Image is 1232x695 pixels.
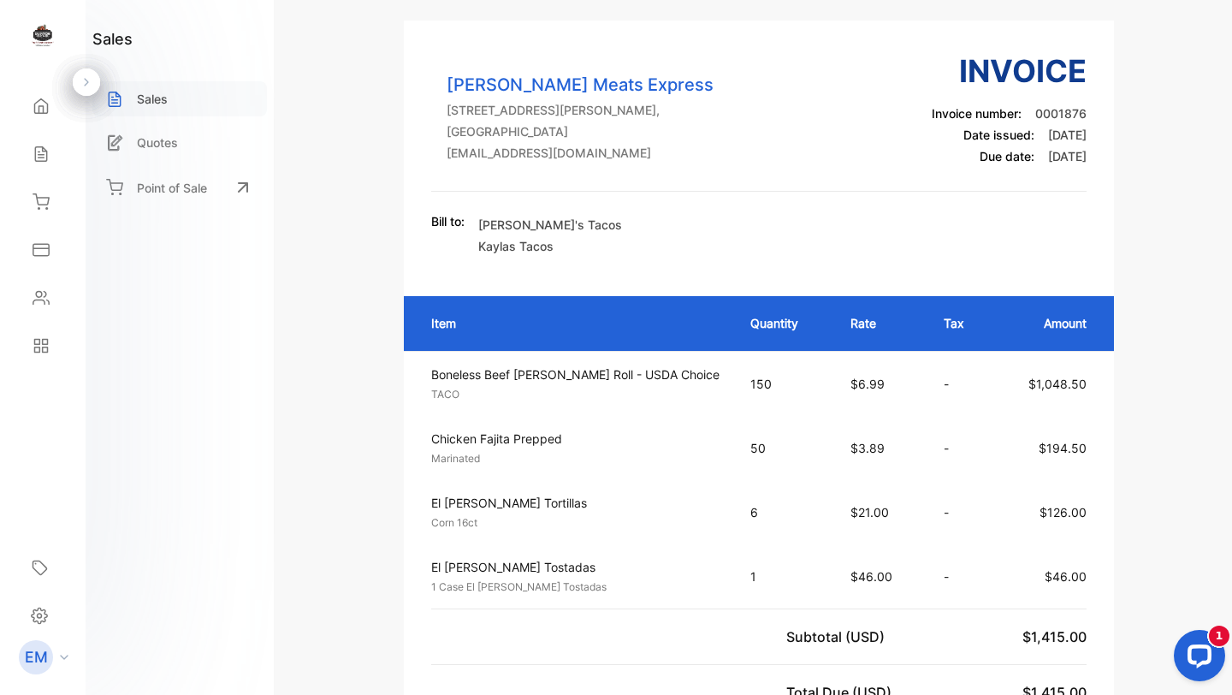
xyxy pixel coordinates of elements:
[447,122,714,140] p: [GEOGRAPHIC_DATA]
[431,212,465,230] p: Bill to:
[850,377,885,391] span: $6.99
[431,314,716,332] p: Item
[431,387,720,402] p: TACO
[750,314,816,332] p: Quantity
[963,128,1034,142] span: Date issued:
[92,81,267,116] a: Sales
[850,314,909,332] p: Rate
[478,216,622,234] p: [PERSON_NAME]'s Tacos
[850,505,889,520] span: $21.00
[1045,569,1087,584] span: $46.00
[431,365,720,383] p: Boneless Beef [PERSON_NAME] Roll - USDA Choice
[1022,628,1087,645] span: $1,415.00
[447,101,714,119] p: [STREET_ADDRESS][PERSON_NAME],
[1048,149,1087,163] span: [DATE]
[932,106,1022,121] span: Invoice number:
[431,451,720,466] p: Marinated
[1048,128,1087,142] span: [DATE]
[1039,441,1087,455] span: $194.50
[786,627,891,647] p: Subtotal (USD)
[478,237,622,255] p: Kaylas Tacos
[92,125,267,160] a: Quotes
[431,558,720,576] p: El [PERSON_NAME] Tostadas
[431,430,720,448] p: Chicken Fajita Prepped
[447,72,714,98] p: [PERSON_NAME] Meats Express
[1039,505,1087,520] span: $126.00
[944,375,976,393] p: -
[431,515,720,531] p: Corn 16ct
[750,439,816,457] p: 50
[980,149,1034,163] span: Due date:
[750,375,816,393] p: 150
[431,579,720,595] p: 1 Case El [PERSON_NAME] Tostadas
[447,144,714,162] p: [EMAIL_ADDRESS][DOMAIN_NAME]
[1035,106,1087,121] span: 0001876
[850,441,885,455] span: $3.89
[25,646,48,668] p: EM
[137,179,207,197] p: Point of Sale
[944,567,976,585] p: -
[30,22,56,48] img: logo
[1028,377,1087,391] span: $1,048.50
[431,494,720,512] p: El [PERSON_NAME] Tortillas
[944,314,976,332] p: Tax
[944,503,976,521] p: -
[1010,314,1087,332] p: Amount
[750,567,816,585] p: 1
[92,27,133,50] h1: sales
[750,503,816,521] p: 6
[137,90,168,108] p: Sales
[944,439,976,457] p: -
[850,569,892,584] span: $46.00
[932,48,1087,94] h3: Invoice
[92,169,267,206] a: Point of Sale
[1160,623,1232,695] iframe: LiveChat chat widget
[137,134,178,151] p: Quotes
